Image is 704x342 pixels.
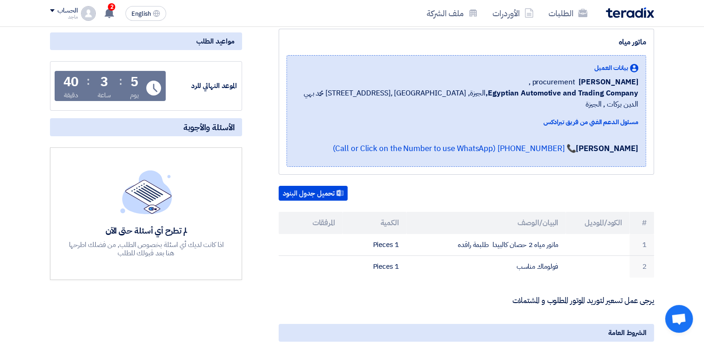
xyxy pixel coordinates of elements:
[406,212,566,234] th: البيان/الوصف
[419,2,485,24] a: ملف الشركة
[119,73,122,89] div: :
[541,2,595,24] a: الطلبات
[50,32,242,50] div: مواعيد الطلب
[130,90,139,100] div: يوم
[294,88,638,110] span: الجيزة, [GEOGRAPHIC_DATA] ,[STREET_ADDRESS] محمد بهي الدين بركات , الجيزة
[63,76,79,89] div: 40
[629,212,654,234] th: #
[343,234,406,256] td: 1 Pieces
[594,63,628,73] span: بيانات العميل
[87,73,90,89] div: :
[57,7,77,15] div: الحساب
[566,212,629,234] th: الكود/الموديل
[68,225,225,236] div: لم تطرح أي أسئلة حتى الآن
[50,14,77,19] div: ماجد
[81,6,96,21] img: profile_test.png
[529,76,575,88] span: procurement ,
[120,170,172,214] img: empty_state_list.svg
[406,234,566,256] td: ماتور مياه 2 حصان كالبيدا طلبمة راقده
[131,76,138,89] div: 5
[100,76,108,89] div: 3
[279,186,348,201] button: تحميل جدول البنود
[168,81,237,91] div: الموعد النهائي للرد
[606,7,654,18] img: Teradix logo
[608,328,647,338] span: الشروط العامة
[125,6,166,21] button: English
[279,296,654,305] p: يرجى عمل تسعير لتوريد الموتور المطلوب و المشتملات
[665,305,693,333] div: Open chat
[64,90,78,100] div: دقيقة
[131,11,151,17] span: English
[279,212,343,234] th: المرفقات
[108,3,115,11] span: 2
[629,234,654,256] td: 1
[68,241,225,257] div: اذا كانت لديك أي اسئلة بخصوص الطلب, من فضلك اطرحها هنا بعد قبولك للطلب
[343,212,406,234] th: الكمية
[629,256,654,278] td: 2
[406,256,566,278] td: فولوماك مناسب
[294,117,638,127] div: مسئول الدعم الفني من فريق تيرادكس
[332,143,576,154] a: 📞 [PHONE_NUMBER] (Call or Click on the Number to use WhatsApp)
[579,76,638,88] span: [PERSON_NAME]
[183,122,235,133] span: الأسئلة والأجوبة
[576,143,638,154] strong: [PERSON_NAME]
[287,37,646,48] div: ماتور مياه
[486,88,638,99] b: Egyptian Automotive and Trading Company,
[343,256,406,278] td: 1 Pieces
[98,90,111,100] div: ساعة
[485,2,541,24] a: الأوردرات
